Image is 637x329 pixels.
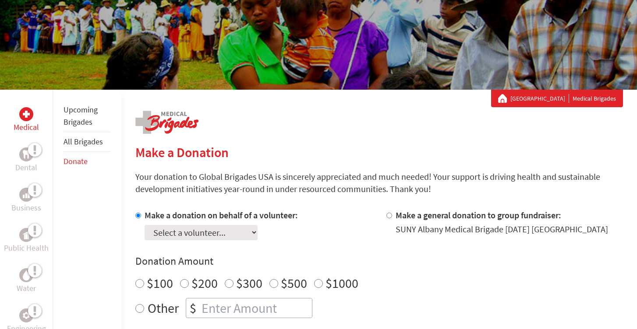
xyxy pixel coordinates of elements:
[396,210,561,220] label: Make a general donation to group fundraiser:
[15,161,37,174] p: Dental
[281,275,307,291] label: $500
[135,171,623,195] p: Your donation to Global Brigades USA is sincerely appreciated and much needed! Your support is dr...
[4,228,49,254] a: Public HealthPublic Health
[510,94,569,103] a: [GEOGRAPHIC_DATA]
[191,275,218,291] label: $200
[135,144,623,160] h2: Make a Donation
[15,147,37,174] a: DentalDental
[64,152,111,171] li: Donate
[148,298,179,318] label: Other
[19,107,33,121] div: Medical
[200,298,312,318] input: Enter Amount
[23,191,30,198] img: Business
[396,223,608,235] div: SUNY Albany Medical Brigade [DATE] [GEOGRAPHIC_DATA]
[19,147,33,161] div: Dental
[145,210,298,220] label: Make a donation on behalf of a volunteer:
[19,188,33,202] div: Business
[23,150,30,158] img: Dental
[17,282,36,294] p: Water
[19,228,33,242] div: Public Health
[17,268,36,294] a: WaterWater
[23,231,30,239] img: Public Health
[236,275,262,291] label: $300
[19,308,33,322] div: Engineering
[135,111,198,134] img: logo-medical.png
[23,111,30,118] img: Medical
[186,298,200,318] div: $
[19,268,33,282] div: Water
[326,275,358,291] label: $1000
[147,275,173,291] label: $100
[64,100,111,132] li: Upcoming Brigades
[64,105,98,127] a: Upcoming Brigades
[11,188,41,214] a: BusinessBusiness
[23,312,30,319] img: Engineering
[14,107,39,133] a: MedicalMedical
[64,136,103,147] a: All Brigades
[135,254,623,268] h4: Donation Amount
[64,132,111,152] li: All Brigades
[14,121,39,133] p: Medical
[4,242,49,254] p: Public Health
[64,156,88,166] a: Donate
[498,94,616,103] div: Medical Brigades
[23,270,30,280] img: Water
[11,202,41,214] p: Business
